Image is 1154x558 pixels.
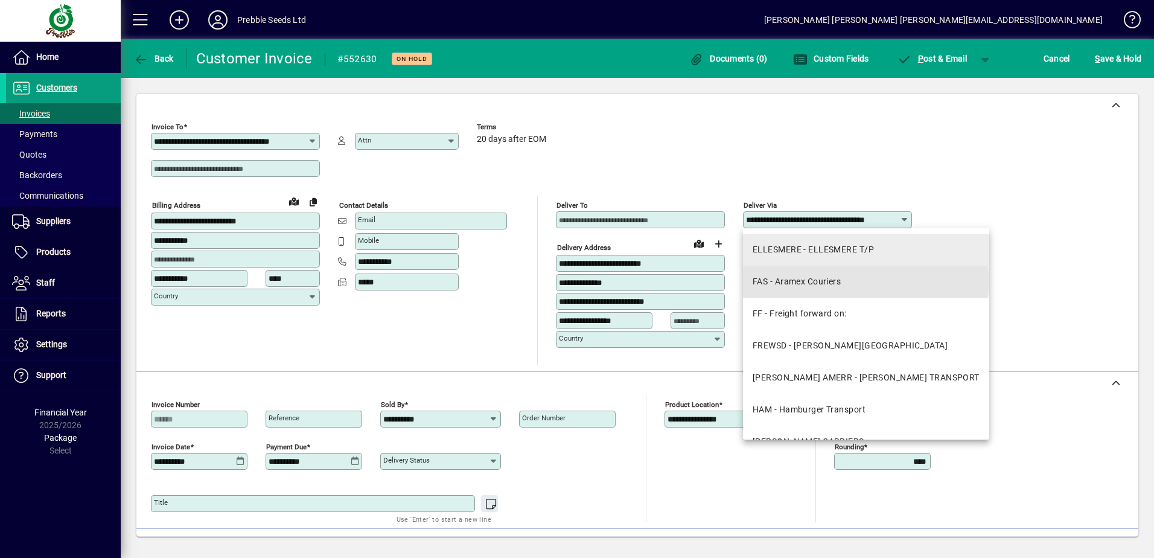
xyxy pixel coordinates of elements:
mat-label: Sold by [381,400,404,409]
button: Cancel [1041,48,1073,69]
a: View on map [689,234,709,253]
a: Home [6,42,121,72]
span: Product [1056,536,1105,555]
span: Home [36,52,59,62]
mat-label: Email [358,216,375,224]
span: Support [36,370,66,380]
span: Settings [36,339,67,349]
mat-label: Mobile [358,236,379,245]
span: Terms [477,123,549,131]
span: S [1095,54,1100,63]
a: Suppliers [6,207,121,237]
div: Prebble Seeds Ltd [237,10,306,30]
mat-label: Attn [358,136,371,144]
span: Documents (0) [689,54,768,63]
a: Communications [6,185,121,206]
mat-label: Country [559,334,583,342]
span: Quotes [12,150,46,159]
mat-option: KENN - KENNEDY CARRIERS [743,426,989,458]
span: Customers [36,83,77,92]
mat-label: Deliver To [556,201,588,210]
button: Custom Fields [790,48,872,69]
mat-label: Rounding [835,443,864,451]
mat-label: Country [154,292,178,300]
div: FREWSD - [PERSON_NAME][GEOGRAPHIC_DATA] [753,339,948,352]
button: Choose address [709,234,728,254]
span: Products [36,247,71,257]
mat-label: Invoice number [151,400,200,409]
button: Save & Hold [1092,48,1144,69]
span: ave & Hold [1095,49,1141,68]
span: Backorders [12,170,62,180]
mat-option: FF - Freight forward on: [743,298,989,330]
span: Package [44,433,77,443]
a: Products [6,237,121,268]
span: Staff [36,278,55,287]
mat-label: Payment due [266,443,307,451]
span: Custom Fields [793,54,869,63]
button: Copy to Delivery address [304,192,323,211]
button: Profile [199,9,237,31]
mat-label: Deliver via [744,201,777,210]
mat-label: Order number [522,414,566,422]
app-page-header-button: Back [121,48,187,69]
a: Support [6,361,121,391]
div: HAM - Hamburger Transport [753,403,865,416]
a: Settings [6,330,121,360]
a: View on map [284,191,304,211]
span: ost & Email [897,54,967,63]
button: Documents (0) [686,48,771,69]
button: Back [130,48,177,69]
a: Staff [6,268,121,298]
mat-label: Product location [665,400,719,409]
div: #552630 [337,50,377,69]
span: On hold [397,55,427,63]
span: Financial Year [34,408,87,417]
span: Cancel [1044,49,1070,68]
a: Invoices [6,103,121,124]
a: Backorders [6,165,121,185]
mat-option: GLEN AMERR - GLEN AMER TRANSPORT [743,362,989,394]
div: [PERSON_NAME] [PERSON_NAME] [PERSON_NAME][EMAIL_ADDRESS][DOMAIN_NAME] [764,10,1103,30]
span: Communications [12,191,83,200]
span: Product History [724,536,785,555]
mat-option: FAS - Aramex Couriers [743,266,989,298]
button: Post & Email [891,48,973,69]
div: [PERSON_NAME] CARRIERS [753,435,864,448]
span: Back [133,54,174,63]
button: Product History [719,534,790,556]
span: Reports [36,309,66,318]
span: 20 days after EOM [477,135,546,144]
div: ELLESMERE - ELLESMERE T/P [753,243,874,256]
mat-label: Reference [269,414,299,422]
span: Suppliers [36,216,71,226]
mat-option: ELLESMERE - ELLESMERE T/P [743,234,989,266]
mat-label: Invoice To [151,123,183,131]
mat-option: FREWSD - FREWS DARFIELD [743,330,989,362]
span: Payments [12,129,57,139]
a: Knowledge Base [1115,2,1139,42]
div: [PERSON_NAME] AMERR - [PERSON_NAME] TRANSPORT [753,371,980,384]
mat-label: Delivery status [383,456,430,464]
mat-label: Invoice date [151,443,190,451]
button: Add [160,9,199,31]
span: P [918,54,923,63]
mat-hint: Use 'Enter' to start a new line [397,512,491,526]
a: Quotes [6,144,121,165]
div: FF - Freight forward on: [753,307,847,320]
a: Reports [6,299,121,329]
span: Invoices [12,109,50,118]
button: Product [1050,534,1111,556]
div: FAS - Aramex Couriers [753,275,841,288]
div: Customer Invoice [196,49,313,68]
mat-label: Title [154,498,168,507]
mat-option: HAM - Hamburger Transport [743,394,989,426]
a: Payments [6,124,121,144]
